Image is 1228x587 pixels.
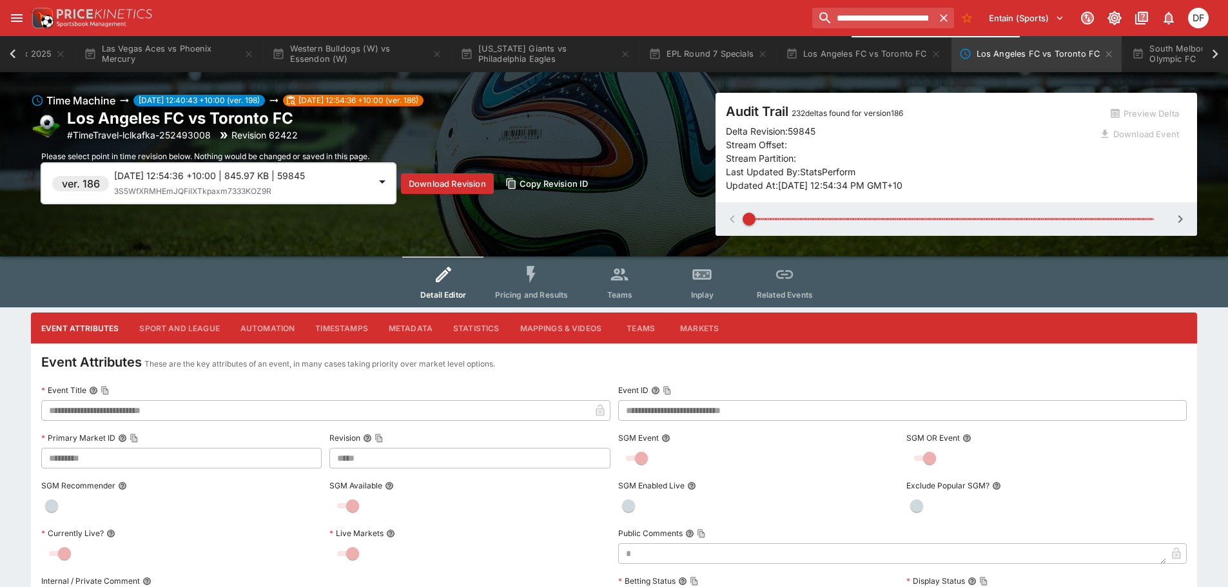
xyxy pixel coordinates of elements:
button: Automation [230,313,306,343]
button: Toggle light/dark mode [1103,6,1126,30]
button: Copy Revision ID [499,173,596,194]
button: Markets [670,313,729,343]
button: Copy To Clipboard [690,577,699,586]
p: Live Markets [329,528,384,539]
button: Mappings & Videos [510,313,612,343]
button: Statistics [443,313,510,343]
p: Event Title [41,385,86,396]
button: [US_STATE] Giants vs Philadelphia Eagles [453,36,638,72]
img: soccer.png [31,110,62,140]
p: SGM Enabled Live [618,480,685,491]
span: [DATE] 12:40:43 +10:00 (ver. 198) [133,95,265,106]
span: Pricing and Results [495,290,569,300]
p: Delta Revision: 59845 [726,124,815,138]
img: PriceKinetics [57,9,152,19]
p: Revision [329,432,360,443]
p: SGM Recommender [41,480,115,491]
button: Download Revision [401,173,494,194]
div: David Foster [1188,8,1209,28]
span: Related Events [757,290,813,300]
button: Live Markets [386,529,395,538]
p: Event ID [618,385,648,396]
button: No Bookmarks [957,8,977,28]
p: Public Comments [618,528,683,539]
p: Stream Offset: Stream Partition: Last Updated By: StatsPerform Updated At: [DATE] 12:54:34 PM GMT+10 [726,138,1092,192]
span: 3S5WfXRMHEmJQFiIXTkpaxm7333KOZ9R [114,186,271,196]
button: Los Angeles FC vs Toronto FC [951,36,1122,72]
p: These are the key attributes of an event, in many cases taking priority over market level options. [144,358,495,370]
button: SGM Enabled Live [687,481,696,490]
p: SGM Event [618,432,659,443]
button: Event Attributes [31,313,129,343]
button: Internal / Private Comment [142,577,151,586]
button: Metadata [378,313,443,343]
button: David Foster [1184,4,1213,32]
button: Public CommentsCopy To Clipboard [685,529,694,538]
h2: Copy To Clipboard [67,108,298,128]
button: SGM Recommender [118,481,127,490]
p: [DATE] 12:54:36 +10:00 | 845.97 KB | 59845 [114,169,369,182]
p: Currently Live? [41,528,104,539]
p: SGM OR Event [906,432,960,443]
p: Internal / Private Comment [41,575,140,586]
button: Exclude Popular SGM? [992,481,1001,490]
button: EPL Round 7 Specials [641,36,775,72]
button: Betting StatusCopy To Clipboard [678,577,687,586]
img: PriceKinetics Logo [28,5,54,31]
button: Notifications [1157,6,1180,30]
button: Copy To Clipboard [375,434,384,443]
span: 232 deltas found for version 186 [792,108,903,118]
button: SGM Event [661,434,670,443]
span: Detail Editor [420,290,466,300]
button: Currently Live? [106,529,115,538]
span: Please select point in time revision below. Nothing would be changed or saved in this page. [41,151,369,161]
h4: Event Attributes [41,354,142,370]
button: SGM Available [385,481,394,490]
button: Los Angeles FC vs Toronto FC [778,36,949,72]
button: Documentation [1130,6,1153,30]
button: SGM OR Event [962,434,971,443]
p: Revision 62422 [231,128,298,142]
input: search [812,8,933,28]
img: Sportsbook Management [57,21,126,27]
button: Copy To Clipboard [697,529,706,538]
h4: Audit Trail [726,103,1092,120]
p: Betting Status [618,575,676,586]
button: Western Bulldogs (W) vs Essendon (W) [264,36,450,72]
p: Display Status [906,575,965,586]
span: Inplay [691,290,714,300]
button: Copy To Clipboard [130,434,139,443]
p: Exclude Popular SGM? [906,480,989,491]
div: Event type filters [402,256,826,307]
p: SGM Available [329,480,382,491]
button: Copy To Clipboard [663,386,672,395]
button: Select Tenant [981,8,1072,28]
button: Connected to PK [1076,6,1099,30]
span: [DATE] 12:54:36 +10:00 (ver. 186) [293,95,424,106]
p: Primary Market ID [41,432,115,443]
button: Copy To Clipboard [101,386,110,395]
button: Timestamps [305,313,378,343]
button: Copy To Clipboard [979,577,988,586]
button: Sport and League [129,313,229,343]
h6: Time Machine [46,93,115,108]
button: RevisionCopy To Clipboard [363,434,372,443]
button: Event TitleCopy To Clipboard [89,386,98,395]
span: Teams [607,290,633,300]
button: Event IDCopy To Clipboard [651,386,660,395]
button: Las Vegas Aces vs Phoenix Mercury [76,36,262,72]
p: Copy To Clipboard [67,128,211,142]
button: Teams [612,313,670,343]
button: open drawer [5,6,28,30]
h6: ver. 186 [62,176,100,191]
button: Primary Market IDCopy To Clipboard [118,434,127,443]
button: Display StatusCopy To Clipboard [968,577,977,586]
